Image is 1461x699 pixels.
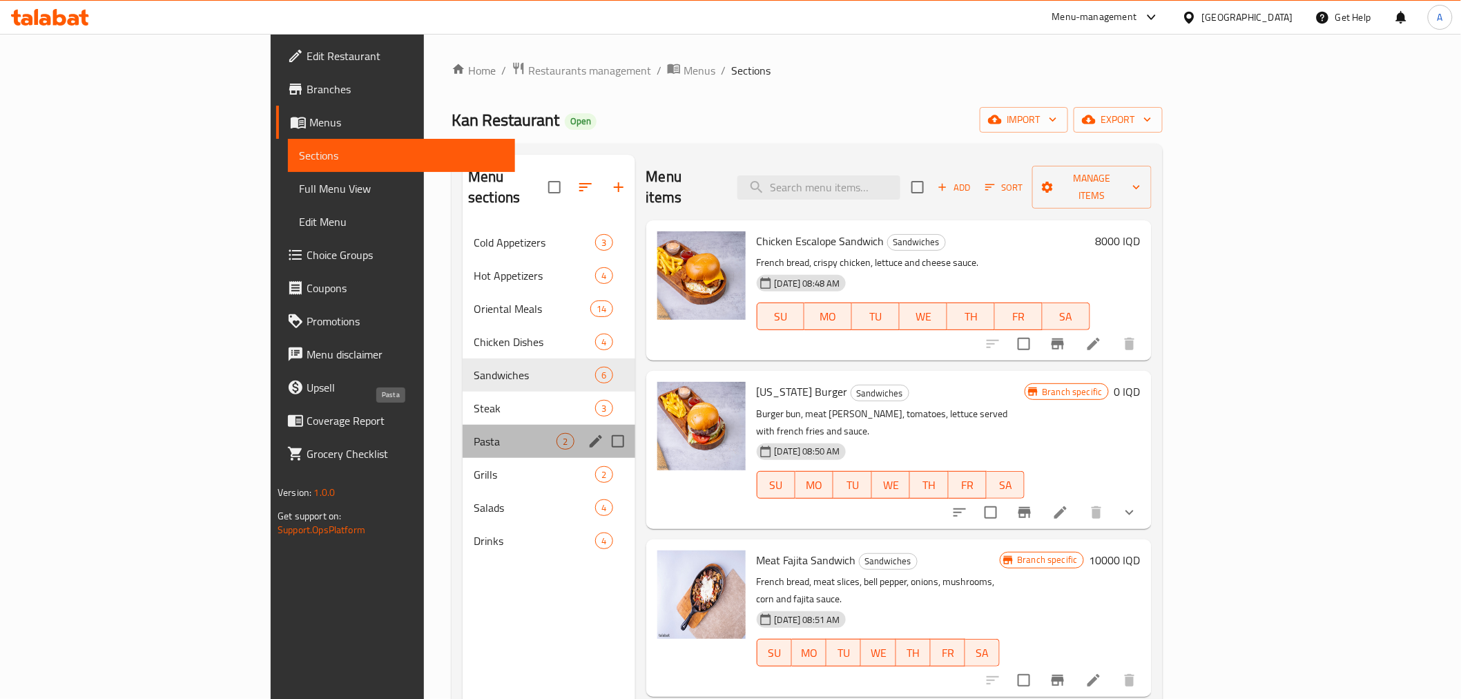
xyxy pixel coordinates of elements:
[307,346,503,363] span: Menu disclaimer
[288,205,514,238] a: Edit Menu
[976,498,1005,527] span: Select to update
[737,175,900,200] input: search
[278,483,311,501] span: Version:
[463,220,635,563] nav: Menu sections
[307,280,503,296] span: Coupons
[872,471,910,499] button: WE
[586,431,606,452] button: edit
[858,307,894,327] span: TU
[657,382,746,470] img: Oklahoma Burger
[463,392,635,425] div: Steak3
[474,466,595,483] span: Grills
[288,172,514,205] a: Full Menu View
[953,307,989,327] span: TH
[804,303,852,330] button: MO
[596,336,612,349] span: 4
[276,73,514,106] a: Branches
[1041,327,1074,361] button: Branch-specific-item
[657,62,661,79] li: /
[463,524,635,557] div: Drinks4
[1043,170,1141,204] span: Manage items
[910,471,948,499] button: TH
[474,234,595,251] span: Cold Appetizers
[833,471,871,499] button: TU
[982,177,1027,198] button: Sort
[276,39,514,73] a: Edit Restaurant
[763,307,800,327] span: SU
[474,367,595,383] span: Sandwiches
[474,400,595,416] div: Steak
[569,171,602,204] span: Sort sections
[947,303,995,330] button: TH
[307,81,503,97] span: Branches
[1080,496,1113,529] button: delete
[1085,336,1102,352] a: Edit menu item
[1036,385,1107,399] span: Branch specific
[276,437,514,470] a: Grocery Checklist
[307,313,503,329] span: Promotions
[565,115,597,127] span: Open
[474,300,590,317] div: Oriental Meals
[595,267,612,284] div: items
[596,369,612,382] span: 6
[810,307,846,327] span: MO
[731,62,771,79] span: Sections
[757,303,805,330] button: SU
[792,639,826,667] button: MO
[757,231,884,251] span: Chicken Escalope Sandwich
[595,466,612,483] div: items
[757,573,1000,608] p: French bread, meat slices, bell pepper, onions, mushrooms, corn and fajita sauce.
[721,62,726,79] li: /
[276,106,514,139] a: Menus
[684,62,715,79] span: Menus
[1009,666,1038,695] span: Select to update
[859,553,918,570] div: Sandwiches
[1000,307,1037,327] span: FR
[667,61,715,79] a: Menus
[276,371,514,404] a: Upsell
[1085,111,1152,128] span: export
[595,334,612,350] div: items
[596,269,612,283] span: 4
[299,213,503,230] span: Edit Menu
[995,303,1043,330] button: FR
[595,533,612,549] div: items
[1048,307,1085,327] span: SA
[896,639,931,667] button: TH
[903,173,932,202] span: Select section
[949,471,987,499] button: FR
[851,385,909,401] span: Sandwiches
[512,61,651,79] a: Restaurants management
[474,334,595,350] span: Chicken Dishes
[757,381,848,402] span: [US_STATE] Burger
[1202,10,1293,25] div: [GEOGRAPHIC_DATA]
[936,180,973,195] span: Add
[795,471,833,499] button: MO
[1113,664,1146,697] button: delete
[591,303,612,316] span: 14
[888,234,945,250] span: Sandwiches
[900,303,947,330] button: WE
[763,643,786,663] span: SU
[965,639,1000,667] button: SA
[452,61,1163,79] nav: breadcrumb
[463,325,635,358] div: Chicken Dishes4
[757,405,1025,440] p: Burger bun, meat [PERSON_NAME], tomatoes, lettuce served with french fries and sauce.
[976,177,1032,198] span: Sort items
[474,433,557,450] span: Pasta
[595,367,612,383] div: items
[801,475,828,495] span: MO
[1032,166,1152,209] button: Manage items
[646,166,721,208] h2: Menu items
[557,435,573,448] span: 2
[797,643,821,663] span: MO
[590,300,612,317] div: items
[1090,550,1141,570] h6: 10000 IQD
[463,491,635,524] div: Salads4
[596,468,612,481] span: 2
[867,643,890,663] span: WE
[557,433,574,450] div: items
